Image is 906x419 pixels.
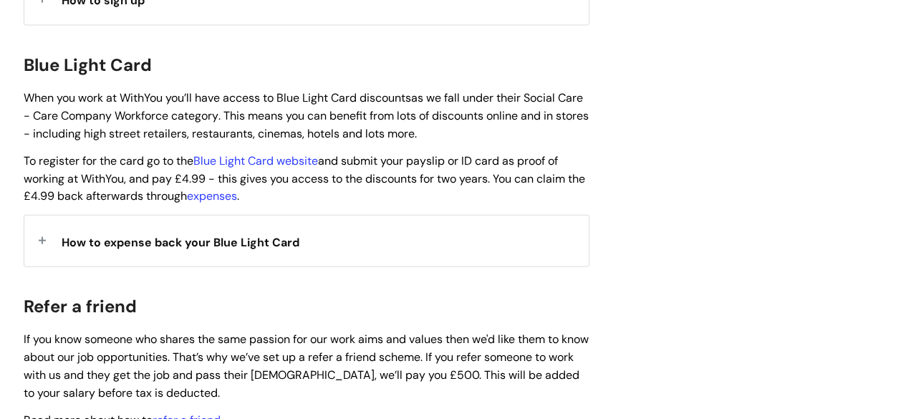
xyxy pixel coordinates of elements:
a: expenses [187,188,237,203]
span: When you work at WithYou you’ll have access to Blue Light Card discounts . This means you can ben... [24,90,589,141]
span: How to expense back your Blue Light Card [62,235,299,250]
span: To register for the card go to the and submit your payslip or ID card as proof of working at With... [24,153,585,204]
span: Blue Light Card [24,54,152,76]
span: as we fall under their Social Care - Care Company Workforce category [24,90,583,123]
span: If you know someone who shares the same passion for our work aims and values then we'd like them ... [24,332,589,400]
span: Refer a friend [24,295,137,317]
a: Blue Light Card website [193,153,318,168]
